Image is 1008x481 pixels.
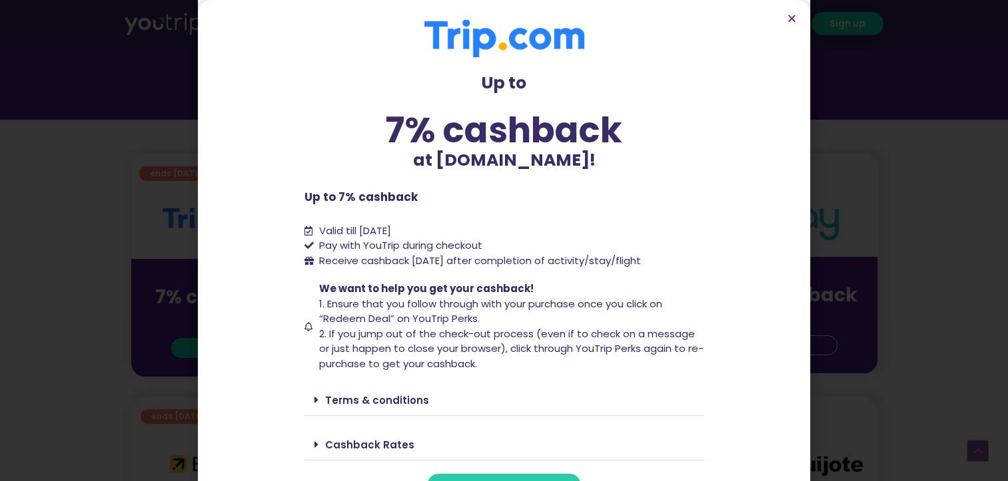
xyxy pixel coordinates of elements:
[319,297,662,326] span: 1. Ensure that you follow through with your purchase once you click on “Redeem Deal” on YouTrip P...
[304,112,704,148] div: 7% cashback
[304,189,418,205] b: Up to 7% cashback
[304,385,704,416] div: Terms & conditions
[316,238,482,253] span: Pay with YouTrip during checkout
[325,438,414,452] a: Cashback Rates
[319,253,641,267] span: Receive cashback [DATE] after completion of activity/stay/flight
[319,224,391,238] span: Valid till [DATE]
[319,281,534,295] span: We want to help you get your cashback!
[304,148,704,173] p: at [DOMAIN_NAME]!
[304,71,704,96] p: Up to
[304,429,704,460] div: Cashback Rates
[325,393,429,407] a: Terms & conditions
[319,327,704,371] span: 2. If you jump out of the check-out process (even if to check on a message or just happen to clos...
[787,13,797,23] a: Close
